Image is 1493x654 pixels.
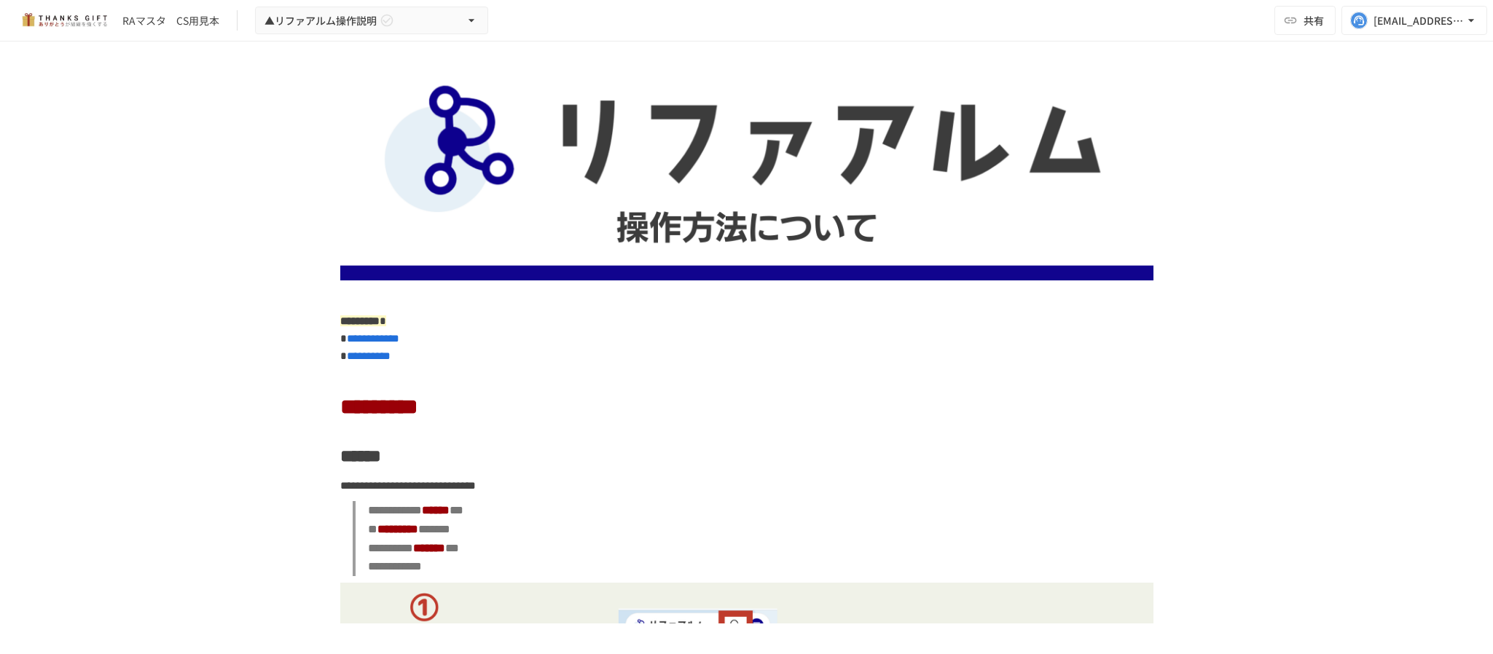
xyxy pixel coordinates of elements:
button: 共有 [1274,6,1336,35]
img: mMP1OxWUAhQbsRWCurg7vIHe5HqDpP7qZo7fRoNLXQh [17,9,111,32]
button: ▲リファアルム操作説明 [255,7,488,35]
img: KJcjZk2496u4ezYrGPPjG1E4YuyS9ygWAItFtj9JaiC [340,77,1153,280]
div: RAマスタ CS用見本 [122,13,219,28]
span: 共有 [1304,12,1324,28]
div: [EMAIL_ADDRESS][DOMAIN_NAME] [1374,12,1464,30]
span: ▲リファアルム操作説明 [264,12,377,30]
button: [EMAIL_ADDRESS][DOMAIN_NAME] [1341,6,1487,35]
